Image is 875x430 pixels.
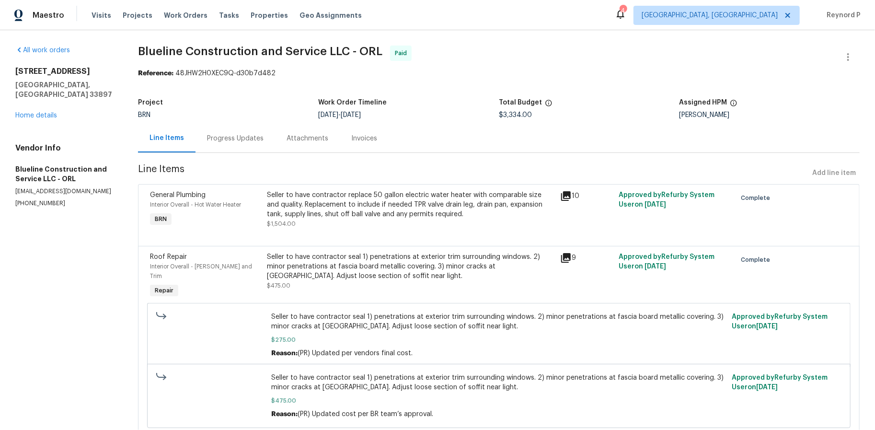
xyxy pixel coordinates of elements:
[271,373,726,392] span: Seller to have contractor seal 1) penetrations at exterior trim surrounding windows. 2) minor pen...
[138,99,163,106] h5: Project
[298,350,413,357] span: (PR) Updated per vendors final cost.
[251,11,288,20] span: Properties
[138,164,808,182] span: Line Items
[318,112,338,118] span: [DATE]
[741,193,774,203] span: Complete
[642,11,778,20] span: [GEOGRAPHIC_DATA], [GEOGRAPHIC_DATA]
[151,214,171,224] span: BRN
[15,199,115,208] p: [PHONE_NUMBER]
[15,143,115,153] h4: Vendor Info
[730,99,737,112] span: The hpm assigned to this work order.
[138,46,382,57] span: Blueline Construction and Service LLC - ORL
[271,312,726,331] span: Seller to have contractor seal 1) penetrations at exterior trim surrounding windows. 2) minor pen...
[560,252,613,264] div: 9
[732,314,828,330] span: Approved by Refurby System User on
[271,335,726,345] span: $275.00
[823,11,861,20] span: Reynord P
[271,350,298,357] span: Reason:
[267,190,555,219] div: Seller to have contractor replace 50 gallon electric water heater with comparable size and qualit...
[267,252,555,281] div: Seller to have contractor seal 1) penetrations at exterior trim surrounding windows. 2) minor pen...
[138,70,173,77] b: Reference:
[741,255,774,265] span: Complete
[619,192,715,208] span: Approved by Refurby System User on
[620,6,626,15] div: 4
[15,47,70,54] a: All work orders
[271,396,726,406] span: $475.00
[341,112,361,118] span: [DATE]
[15,112,57,119] a: Home details
[123,11,152,20] span: Projects
[15,187,115,196] p: [EMAIL_ADDRESS][DOMAIN_NAME]
[499,99,542,106] h5: Total Budget
[150,133,184,143] div: Line Items
[207,134,264,143] div: Progress Updates
[150,202,241,208] span: Interior Overall - Hot Water Heater
[298,411,433,418] span: (PR) Updated cost per BR team’s approval.
[151,286,177,295] span: Repair
[679,112,860,118] div: [PERSON_NAME]
[619,254,715,270] span: Approved by Refurby System User on
[299,11,362,20] span: Geo Assignments
[267,221,296,227] span: $1,504.00
[757,384,778,391] span: [DATE]
[351,134,377,143] div: Invoices
[560,190,613,202] div: 10
[15,80,115,99] h5: [GEOGRAPHIC_DATA], [GEOGRAPHIC_DATA] 33897
[757,323,778,330] span: [DATE]
[271,411,298,418] span: Reason:
[732,374,828,391] span: Approved by Refurby System User on
[164,11,207,20] span: Work Orders
[33,11,64,20] span: Maestro
[679,99,727,106] h5: Assigned HPM
[267,283,291,289] span: $475.00
[92,11,111,20] span: Visits
[150,254,187,260] span: Roof Repair
[318,99,387,106] h5: Work Order Timeline
[499,112,532,118] span: $3,334.00
[219,12,239,19] span: Tasks
[645,201,667,208] span: [DATE]
[15,164,115,184] h5: Blueline Construction and Service LLC - ORL
[545,99,553,112] span: The total cost of line items that have been proposed by Opendoor. This sum includes line items th...
[395,48,411,58] span: Paid
[318,112,361,118] span: -
[138,112,150,118] span: BRN
[150,264,252,279] span: Interior Overall - [PERSON_NAME] and Trim
[15,67,115,76] h2: [STREET_ADDRESS]
[287,134,328,143] div: Attachments
[138,69,860,78] div: 48JHW2H0XEC9Q-d30b7d482
[150,192,206,198] span: General Plumbing
[645,263,667,270] span: [DATE]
